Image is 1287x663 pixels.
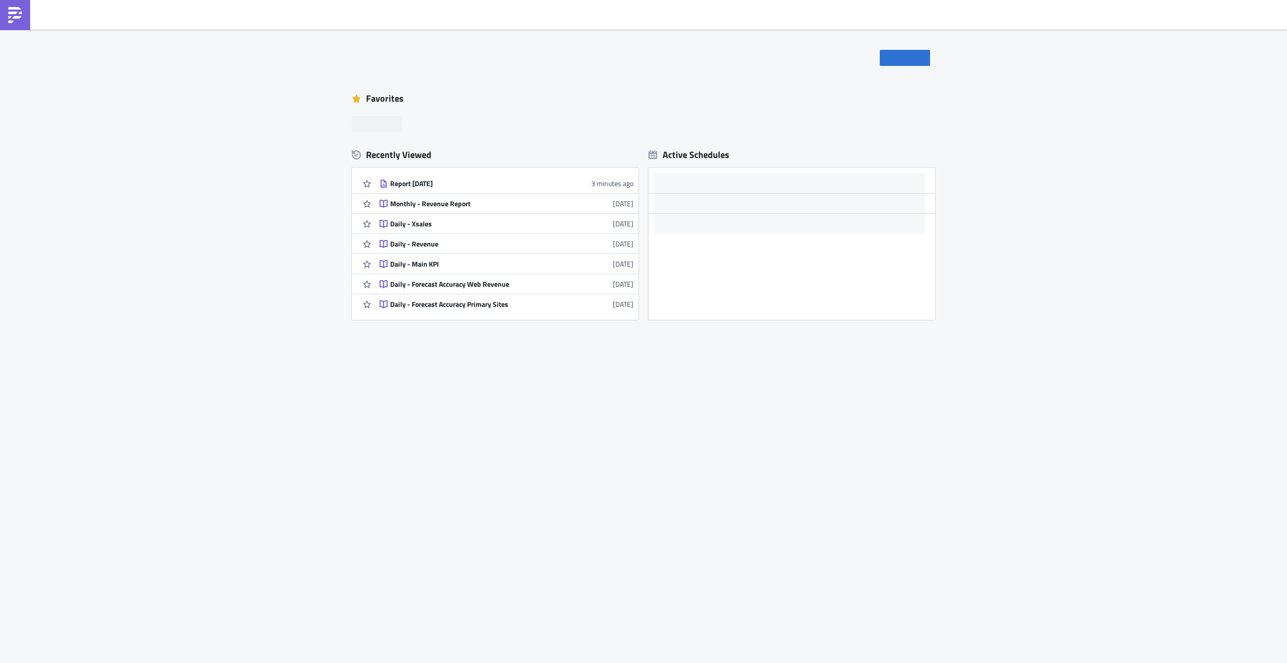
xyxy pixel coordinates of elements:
div: Daily - Revenue [390,239,566,248]
div: Daily - Xsales [390,219,566,228]
time: 2025-10-09T15:57:47Z [591,178,633,189]
a: Report [DATE]3 minutes ago [380,174,633,193]
div: Monthly - Revenue Report [390,199,566,208]
a: Daily - Revenue[DATE] [380,234,633,254]
time: 2025-07-03T12:39:11Z [613,279,633,289]
div: Daily - Forecast Accuracy Web Revenue [390,280,566,289]
a: Daily - Main KPI[DATE] [380,254,633,274]
a: Monthly - Revenue Report[DATE] [380,194,633,213]
time: 2025-10-08T15:42:37Z [613,198,633,209]
a: Daily - Forecast Accuracy Primary Sites[DATE] [380,294,633,314]
time: 2025-07-03T12:38:16Z [613,299,633,309]
div: Report [DATE] [390,179,566,188]
div: Daily - Forecast Accuracy Primary Sites [390,300,566,309]
a: Daily - Forecast Accuracy Web Revenue[DATE] [380,274,633,294]
div: Favorites [352,91,935,106]
div: Recently Viewed [352,147,638,162]
time: 2025-09-30T07:21:18Z [613,218,633,229]
a: Daily - Xsales[DATE] [380,214,633,233]
img: PushMetrics [7,7,23,23]
time: 2025-09-30T07:20:52Z [613,259,633,269]
div: Daily - Main KPI [390,260,566,269]
div: Active Schedules [649,149,729,160]
time: 2025-09-30T07:21:07Z [613,238,633,249]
